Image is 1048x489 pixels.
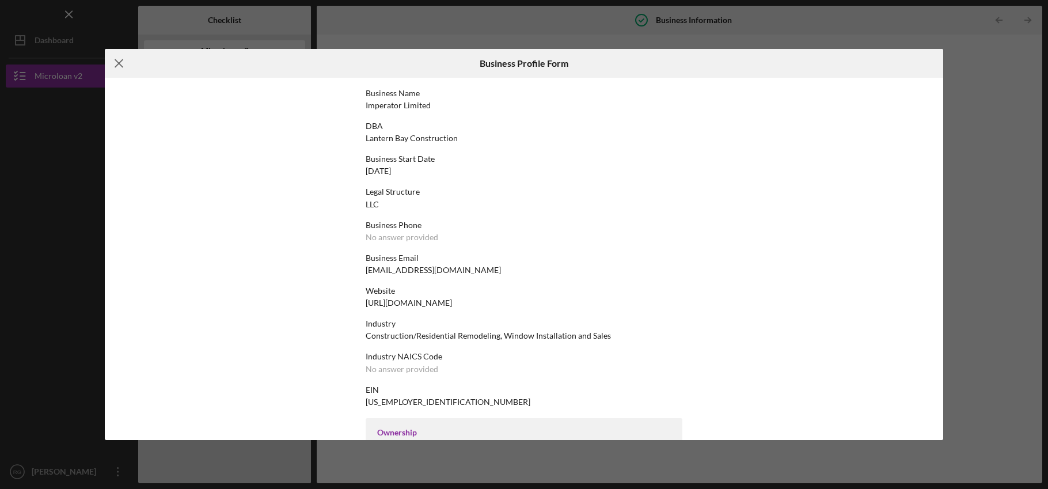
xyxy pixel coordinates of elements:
[366,200,379,209] div: LLC
[366,266,501,275] div: [EMAIL_ADDRESS][DOMAIN_NAME]
[366,352,682,361] div: Industry NAICS Code
[480,58,568,69] h6: Business Profile Form
[366,319,682,328] div: Industry
[366,385,682,395] div: EIN
[366,286,682,295] div: Website
[366,166,391,176] div: [DATE]
[366,154,682,164] div: Business Start Date
[366,397,530,407] div: [US_EMPLOYER_IDENTIFICATION_NUMBER]
[366,122,682,131] div: DBA
[366,233,438,242] div: No answer provided
[366,134,458,143] div: Lantern Bay Construction
[366,101,431,110] div: Imperator Limited
[366,298,452,308] div: [URL][DOMAIN_NAME]
[377,428,671,437] div: Ownership
[366,331,611,340] div: Construction/Residential Remodeling, Window Installation and Sales
[366,365,438,374] div: No answer provided
[366,89,682,98] div: Business Name
[366,221,682,230] div: Business Phone
[366,187,682,196] div: Legal Structure
[366,253,682,263] div: Business Email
